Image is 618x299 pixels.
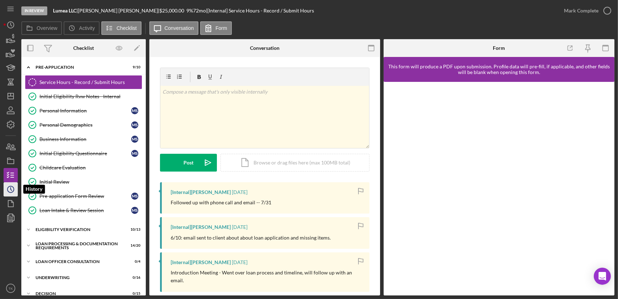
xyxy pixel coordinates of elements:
[200,21,232,35] button: Form
[557,4,614,18] button: Mark Complete
[232,224,247,230] time: 2025-06-13 14:38
[36,65,123,69] div: Pre-Application
[131,136,138,143] div: M S
[131,107,138,114] div: M S
[171,259,231,265] div: [Internal] [PERSON_NAME]
[25,104,142,118] a: Personal InformationMS
[39,165,142,171] div: Childcare Evaluation
[73,45,94,51] div: Checklist
[101,21,142,35] button: Checklist
[36,276,123,280] div: Underwriting
[39,122,131,128] div: Personal Demographics
[171,189,231,195] div: [Internal] [PERSON_NAME]
[25,89,142,104] a: Initial Eligibility Rvw Notes - Internal
[21,21,62,35] button: Overview
[39,94,142,99] div: Initial Eligibility Rvw Notes - Internal
[117,25,137,31] label: Checklist
[131,207,138,214] div: M S
[64,21,99,35] button: Activity
[79,25,95,31] label: Activity
[36,242,123,250] div: Loan Processing & Documentation Requirements
[36,292,123,296] div: Decision
[25,189,142,203] a: Pre-application Form ReviewMS
[128,276,140,280] div: 0 / 16
[25,146,142,161] a: Initial Eligibility QuestionnaireMS
[171,224,231,230] div: [Internal] [PERSON_NAME]
[159,8,186,14] div: $25,000.00
[9,287,13,290] text: TK
[25,203,142,217] a: Loan Intake & Review SessionMS
[53,7,76,14] b: Lumea LLC
[149,21,199,35] button: Conversation
[36,259,123,264] div: Loan Officer Consultation
[128,292,140,296] div: 0 / 15
[128,243,140,248] div: 14 / 20
[215,25,227,31] label: Form
[131,121,138,128] div: M S
[171,269,362,285] p: Introduction Meeting - Went over loan process and timeline, will follow up with an email.
[78,8,159,14] div: [PERSON_NAME] [PERSON_NAME] |
[25,161,142,175] a: Childcare Evaluation
[493,45,505,51] div: Form
[53,8,78,14] div: |
[160,154,217,172] button: Post
[128,65,140,69] div: 9 / 10
[128,259,140,264] div: 0 / 4
[25,118,142,132] a: Personal DemographicsMS
[165,25,194,31] label: Conversation
[37,25,57,31] label: Overview
[36,227,123,232] div: Eligibility Verification
[564,4,598,18] div: Mark Complete
[25,75,142,89] a: Service Hours - Record / Submit Hours
[25,175,142,189] a: Initial Review
[186,8,193,14] div: 9 %
[250,45,279,51] div: Conversation
[39,208,131,213] div: Loan Intake & Review Session
[183,154,193,172] div: Post
[206,8,314,14] div: | [Internal] Service Hours - Record / Submit Hours
[387,64,611,75] div: This form will produce a PDF upon submission. Profile data will pre-fill, if applicable, and othe...
[39,179,142,185] div: Initial Review
[193,8,206,14] div: 72 mo
[171,234,331,242] p: 6/10: email sent to client about about loan application and missing items.
[25,132,142,146] a: Business InformationMS
[21,6,47,15] div: In Review
[232,189,247,195] time: 2025-07-31 21:11
[131,150,138,157] div: M S
[232,259,247,265] time: 2025-05-09 16:01
[39,79,142,85] div: Service Hours - Record / Submit Hours
[39,136,131,142] div: Business Information
[131,193,138,200] div: M S
[128,227,140,232] div: 10 / 13
[594,268,611,285] div: Open Intercom Messenger
[39,108,131,114] div: Personal Information
[4,281,18,295] button: TK
[171,199,271,206] p: Followed up with phone call and email -- 7/31
[391,89,608,288] iframe: Lenderfit form
[39,193,131,199] div: Pre-application Form Review
[39,151,131,156] div: Initial Eligibility Questionnaire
